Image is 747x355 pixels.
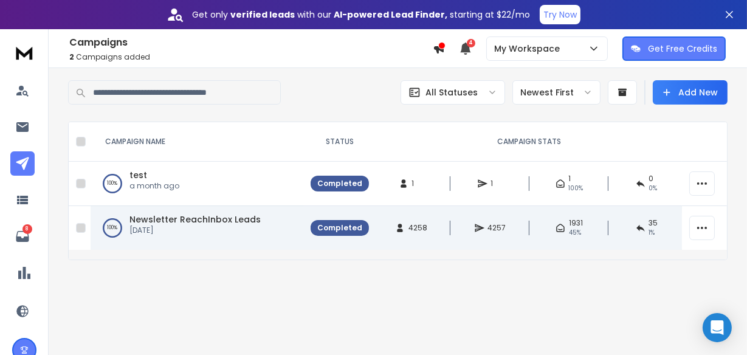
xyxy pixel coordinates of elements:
span: 1 [491,179,503,188]
a: 8 [10,224,35,249]
p: Get only with our starting at $22/mo [192,9,530,21]
button: Add New [653,80,728,105]
td: 100%Newsletter ReachInbox Leads[DATE] [91,206,303,250]
p: 8 [22,224,32,234]
th: CAMPAIGN NAME [91,122,303,162]
p: 100 % [108,222,118,234]
div: Completed [317,179,362,188]
span: 4257 [488,223,506,233]
th: STATUS [303,122,376,162]
p: [DATE] [129,226,261,235]
span: 1931 [569,218,583,228]
span: 35 [649,218,658,228]
strong: verified leads [230,9,295,21]
span: 4258 [408,223,427,233]
span: 45 % [569,228,581,238]
button: Get Free Credits [622,36,726,61]
span: 2 [69,52,74,62]
p: All Statuses [425,86,478,98]
span: 0 [649,174,654,184]
strong: AI-powered Lead Finder, [334,9,447,21]
p: a month ago [129,181,179,191]
span: 1 [569,174,571,184]
p: My Workspace [494,43,565,55]
img: logo [12,41,36,64]
span: 1 [412,179,424,188]
p: Get Free Credits [648,43,717,55]
span: 1 % [649,228,655,238]
p: Campaigns added [69,52,433,62]
p: Try Now [543,9,577,21]
a: test [129,169,147,181]
span: 4 [467,39,475,47]
td: 100%testa month ago [91,162,303,206]
div: Open Intercom Messenger [703,313,732,342]
h1: Campaigns [69,35,433,50]
button: Try Now [540,5,580,24]
p: 100 % [108,177,118,190]
span: 100 % [569,184,583,193]
span: 0 % [649,184,658,193]
button: Newest First [512,80,601,105]
th: CAMPAIGN STATS [376,122,682,162]
a: Newsletter ReachInbox Leads [129,213,261,226]
div: Completed [317,223,362,233]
